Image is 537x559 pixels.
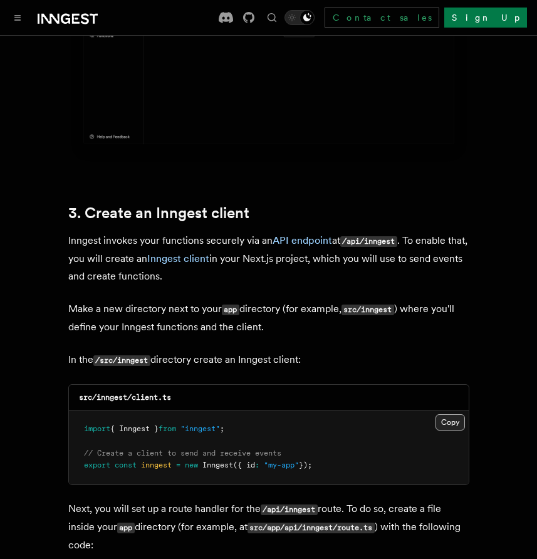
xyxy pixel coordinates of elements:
code: src/app/api/inngest/route.ts [248,523,375,533]
a: Inngest client [147,253,209,264]
span: // Create a client to send and receive events [84,449,281,457]
span: = [176,461,180,469]
p: Make a new directory next to your directory (for example, ) where you'll define your Inngest func... [68,300,469,336]
span: Inngest [202,461,233,469]
button: Toggle navigation [10,10,25,25]
code: app [117,523,135,533]
span: ; [220,424,224,433]
a: API endpoint [273,234,332,246]
a: Sign Up [444,8,527,28]
a: Contact sales [325,8,439,28]
code: src/inngest [341,305,394,315]
code: /api/inngest [340,236,397,247]
span: "my-app" [264,461,299,469]
span: { Inngest } [110,424,159,433]
p: Next, you will set up a route handler for the route. To do so, create a file inside your director... [68,500,469,554]
code: app [222,305,239,315]
span: }); [299,461,312,469]
code: /src/inngest [93,355,150,366]
span: "inngest" [180,424,220,433]
span: from [159,424,176,433]
span: : [255,461,259,469]
p: In the directory create an Inngest client: [68,351,469,369]
span: import [84,424,110,433]
span: const [115,461,137,469]
span: inngest [141,461,172,469]
button: Toggle dark mode [284,10,315,25]
span: export [84,461,110,469]
span: new [185,461,198,469]
button: Find something... [264,10,279,25]
button: Copy [435,414,465,431]
code: /api/inngest [261,504,318,515]
p: Inngest invokes your functions securely via an at . To enable that, you will create an in your Ne... [68,232,469,285]
code: src/inngest/client.ts [79,393,171,402]
span: ({ id [233,461,255,469]
a: 3. Create an Inngest client [68,204,249,222]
